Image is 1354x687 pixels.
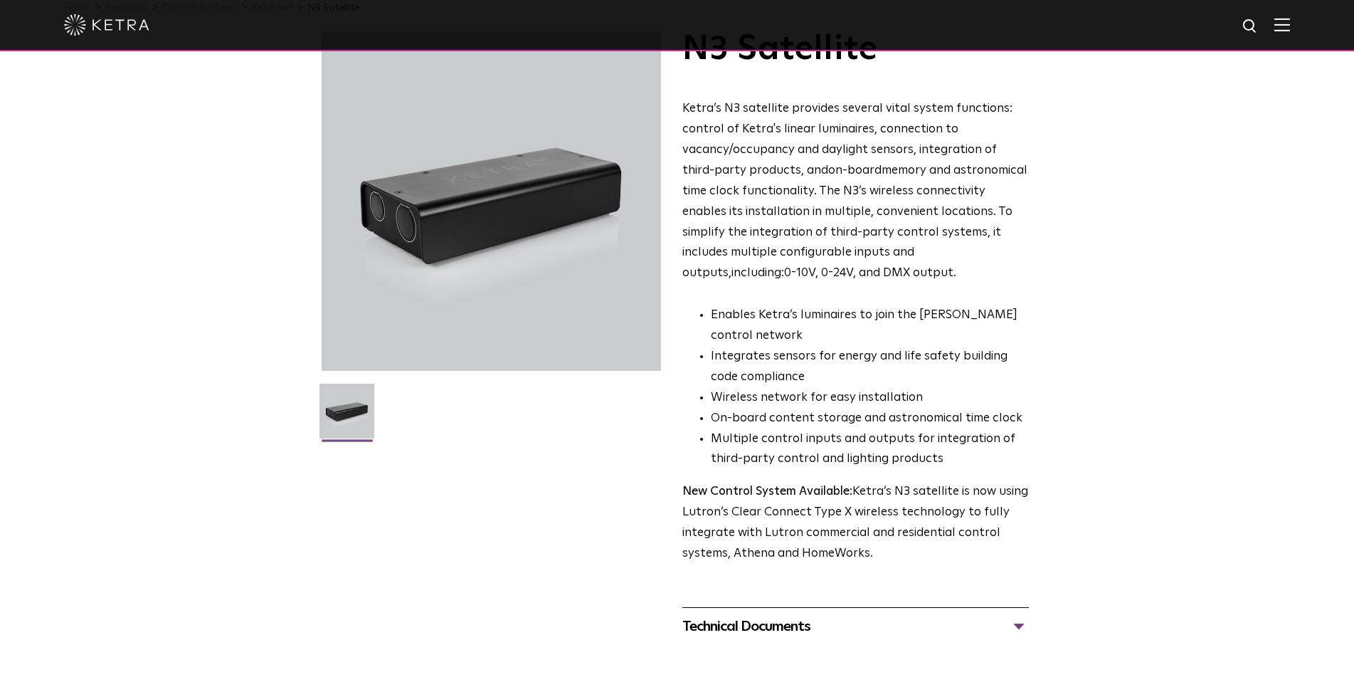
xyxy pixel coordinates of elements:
[1274,18,1290,31] img: Hamburger%20Nav.svg
[682,615,1029,638] div: Technical Documents
[682,486,852,498] strong: New Control System Available:
[682,99,1029,284] p: Ketra’s N3 satellite provides several vital system functions: control of Ketra's linear luminaire...
[64,14,149,36] img: ketra-logo-2019-white
[711,305,1029,347] li: Enables Ketra’s luminaires to join the [PERSON_NAME] control network
[828,164,882,177] g: on-board
[1242,18,1259,36] img: search icon
[731,267,784,279] g: including:
[711,347,1029,388] li: Integrates sensors for energy and life safety building code compliance
[711,388,1029,409] li: Wireless network for easy installation
[682,482,1029,565] p: Ketra’s N3 satellite is now using Lutron’s Clear Connect Type X wireless technology to fully inte...
[319,384,374,449] img: N3-Controller-2021-Web-Square
[711,409,1029,429] li: On-board content storage and astronomical time clock
[711,429,1029,471] li: Multiple control inputs and outputs for integration of third-party control and lighting products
